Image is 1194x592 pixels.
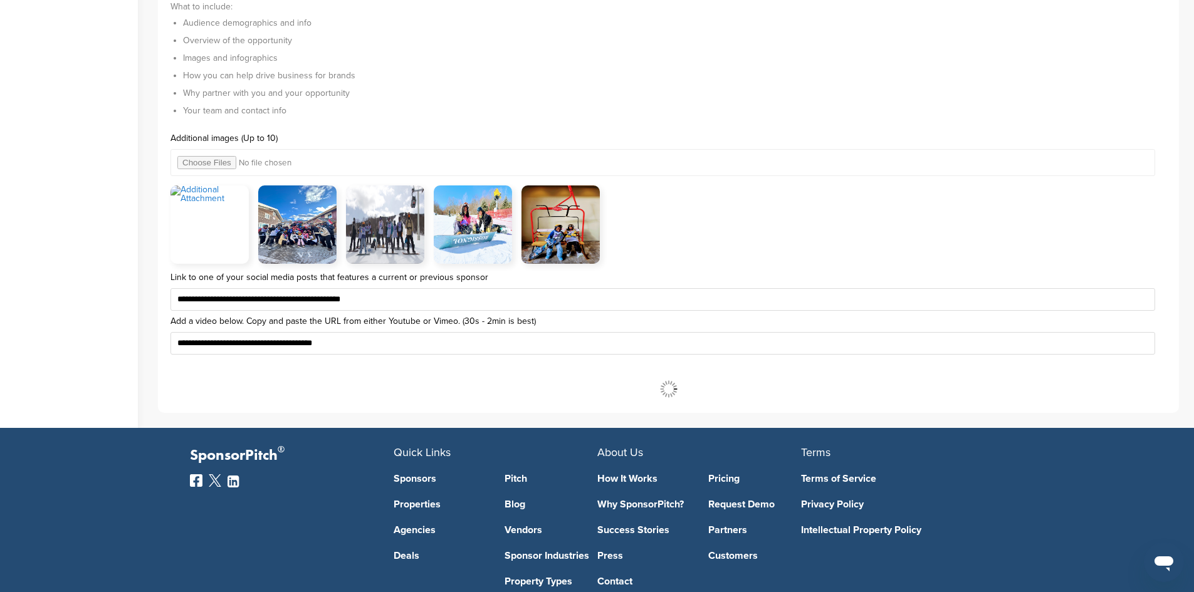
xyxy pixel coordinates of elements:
[708,551,801,561] a: Customers
[708,499,801,509] a: Request Demo
[801,525,986,535] a: Intellectual Property Policy
[597,445,643,459] span: About Us
[190,474,202,487] img: Facebook
[183,104,1166,117] li: Your team and contact info
[258,185,337,264] img: Additional Attachment
[659,380,678,398] img: Loader
[209,474,221,487] img: Twitter
[434,185,512,264] img: Additional Attachment
[394,525,486,535] a: Agencies
[801,499,986,509] a: Privacy Policy
[521,185,600,264] img: Additional Attachment
[597,576,690,586] a: Contact
[801,474,986,484] a: Terms of Service
[170,185,249,264] img: Additional Attachment
[183,51,1166,65] li: Images and infographics
[183,69,1166,82] li: How you can help drive business for brands
[394,474,486,484] a: Sponsors
[505,525,597,535] a: Vendors
[183,34,1166,47] li: Overview of the opportunity
[505,576,597,586] a: Property Types
[394,499,486,509] a: Properties
[190,447,394,465] p: SponsorPitch
[346,185,424,264] img: Additional Attachment
[170,317,1166,326] label: Add a video below. Copy and paste the URL from either Youtube or Vimeo. (30s - 2min is best)
[801,445,830,459] span: Terms
[183,86,1166,100] li: Why partner with you and your opportunity
[597,499,690,509] a: Why SponsorPitch?
[505,551,597,561] a: Sponsor Industries
[708,525,801,535] a: Partners
[597,474,690,484] a: How It Works
[278,442,285,457] span: ®
[505,499,597,509] a: Blog
[183,16,1166,29] li: Audience demographics and info
[708,474,801,484] a: Pricing
[505,474,597,484] a: Pitch
[597,525,690,535] a: Success Stories
[394,551,486,561] a: Deals
[597,551,690,561] a: Press
[394,445,451,459] span: Quick Links
[1144,542,1184,582] iframe: Button to launch messaging window
[170,273,1166,282] label: Link to one of your social media posts that features a current or previous sponsor
[170,134,1166,143] label: Additional images (Up to 10)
